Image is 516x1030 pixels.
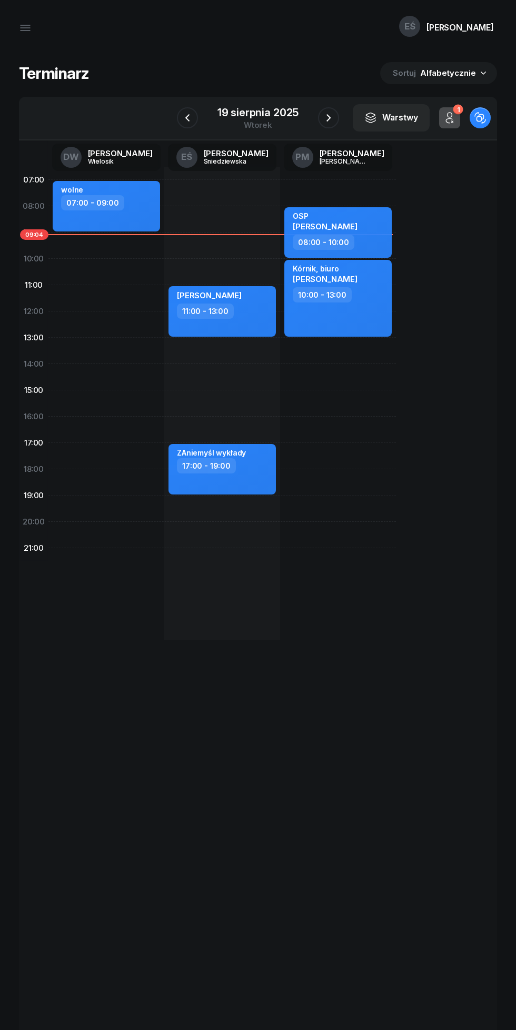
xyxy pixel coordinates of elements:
[426,23,494,32] div: [PERSON_NAME]
[439,107,460,128] button: 1
[293,264,358,273] div: Kórnik, biuro
[320,158,370,165] div: [PERSON_NAME]
[168,144,277,171] a: EŚ[PERSON_NAME]Śniedziewska
[404,22,415,31] span: EŚ
[63,153,79,161] span: DW
[19,272,48,298] div: 11:00
[52,144,161,171] a: DW[PERSON_NAME]Wielosik
[19,456,48,482] div: 18:00
[204,158,254,165] div: Śniedziewska
[20,229,48,240] span: 09:04
[353,104,430,132] button: Warstwy
[204,149,269,157] div: [PERSON_NAME]
[19,246,48,272] div: 10:00
[177,448,246,457] div: ZAniemyśl wykłady
[293,221,358,231] span: [PERSON_NAME]
[217,121,299,129] div: wtorek
[19,219,48,246] div: 09:00
[19,377,48,403] div: 15:00
[19,64,89,83] h1: Terminarz
[320,149,384,157] div: [PERSON_NAME]
[19,482,48,509] div: 19:00
[177,458,236,473] div: 17:00 - 19:00
[19,351,48,377] div: 14:00
[19,298,48,325] div: 12:00
[177,290,242,300] span: [PERSON_NAME]
[393,66,418,80] span: Sortuj
[19,509,48,535] div: 20:00
[19,403,48,430] div: 16:00
[61,185,83,194] div: wolne
[88,158,138,165] div: Wielosik
[19,325,48,351] div: 13:00
[61,195,124,210] div: 07:00 - 09:00
[293,274,358,284] span: [PERSON_NAME]
[284,144,393,171] a: PM[PERSON_NAME][PERSON_NAME]
[177,304,234,319] div: 11:00 - 13:00
[217,107,299,118] div: 19 sierpnia 2025
[88,149,153,157] div: [PERSON_NAME]
[19,193,48,219] div: 08:00
[181,153,192,161] span: EŚ
[295,153,310,161] span: PM
[364,111,418,125] div: Warstwy
[420,68,476,78] span: Alfabetycznie
[453,105,463,115] div: 1
[293,211,358,220] div: OSP
[19,535,48,561] div: 21:00
[293,235,354,250] div: 08:00 - 10:00
[19,430,48,456] div: 17:00
[293,287,352,302] div: 10:00 - 13:00
[380,62,497,84] button: Sortuj Alfabetycznie
[19,167,48,193] div: 07:00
